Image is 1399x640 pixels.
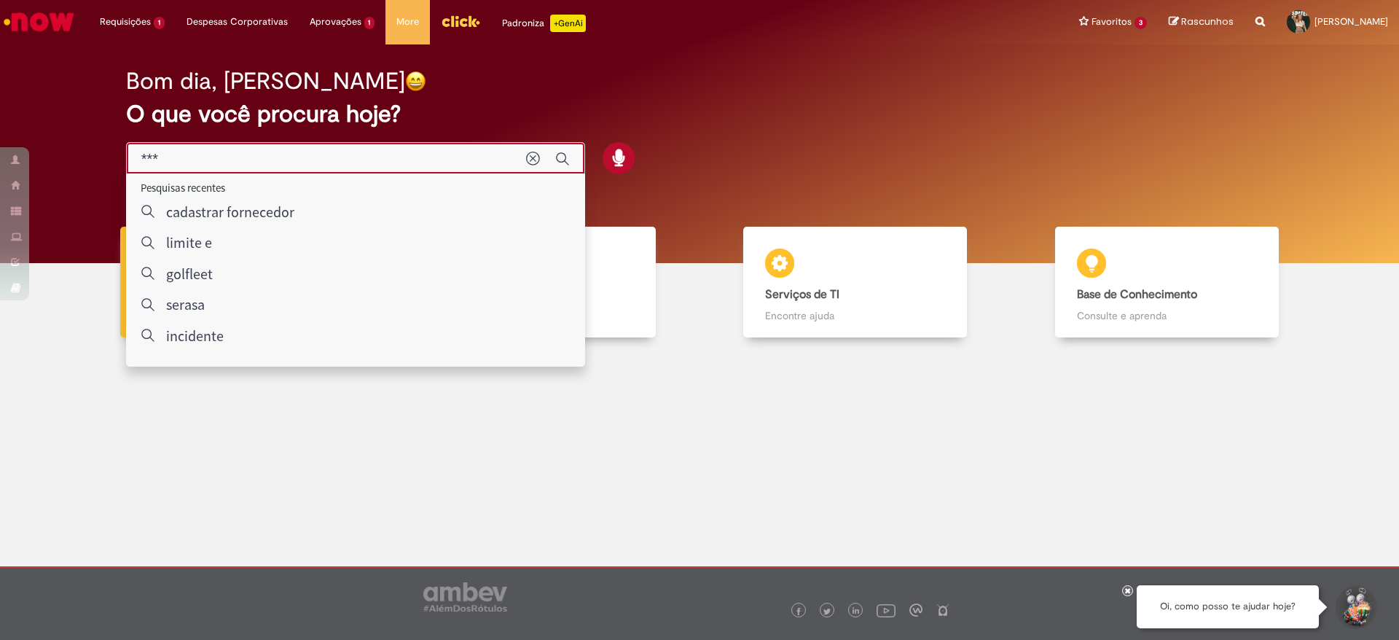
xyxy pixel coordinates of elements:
[877,601,896,620] img: logo_footer_youtube.png
[765,287,839,302] b: Serviços de TI
[502,15,586,32] div: Padroniza
[1333,585,1377,629] button: Iniciar Conversa de Suporte
[765,308,945,323] p: Encontre ajuda
[1135,17,1147,29] span: 3
[441,10,480,32] img: click_logo_yellow_360x200.png
[1137,585,1319,628] div: Oi, como posso te ajudar hoje?
[1092,15,1132,29] span: Favoritos
[126,69,405,94] h2: Bom dia, [PERSON_NAME]
[1011,227,1323,338] a: Base de Conhecimento Consulte e aprenda
[364,17,375,29] span: 1
[823,608,831,615] img: logo_footer_twitter.png
[853,607,860,616] img: logo_footer_linkedin.png
[699,227,1011,338] a: Serviços de TI Encontre ajuda
[1169,15,1234,29] a: Rascunhos
[550,15,586,32] p: +GenAi
[77,227,388,338] a: Tirar dúvidas Tirar dúvidas com Lupi Assist e Gen Ai
[1077,287,1197,302] b: Base de Conhecimento
[1314,15,1388,28] span: [PERSON_NAME]
[936,604,949,617] img: logo_footer_naosei.png
[405,71,426,92] img: happy-face.png
[795,608,802,615] img: logo_footer_facebook.png
[187,15,288,29] span: Despesas Corporativas
[310,15,361,29] span: Aprovações
[396,15,419,29] span: More
[126,101,1274,127] h2: O que você procura hoje?
[423,582,507,612] img: logo_footer_ambev_rotulo_gray.png
[154,17,165,29] span: 1
[909,604,922,617] img: logo_footer_workplace.png
[100,15,151,29] span: Requisições
[1,7,77,36] img: ServiceNow
[1181,15,1234,28] span: Rascunhos
[1077,308,1257,323] p: Consulte e aprenda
